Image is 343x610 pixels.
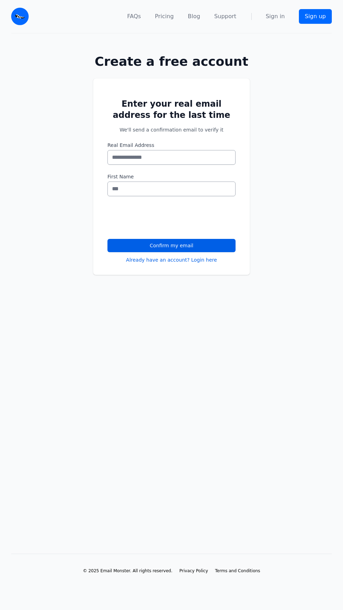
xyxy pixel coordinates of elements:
[107,239,236,252] button: Confirm my email
[155,12,174,21] a: Pricing
[83,568,173,574] li: © 2025 Email Monster. All rights reserved.
[180,568,208,573] span: Privacy Policy
[71,56,272,67] h1: Create a free account
[107,142,236,149] label: Real Email Address
[107,126,236,133] p: We'll send a confirmation email to verify it
[215,568,260,574] a: Terms and Conditions
[266,12,285,21] a: Sign in
[11,8,29,25] img: Email Monster
[299,9,332,24] a: Sign up
[215,568,260,573] span: Terms and Conditions
[188,12,200,21] a: Blog
[107,173,236,180] label: First Name
[127,12,141,21] a: FAQs
[214,12,236,21] a: Support
[107,205,214,232] iframe: reCAPTCHA
[180,568,208,574] a: Privacy Policy
[107,98,236,121] h2: Enter your real email address for the last time
[126,256,217,263] a: Already have an account? Login here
